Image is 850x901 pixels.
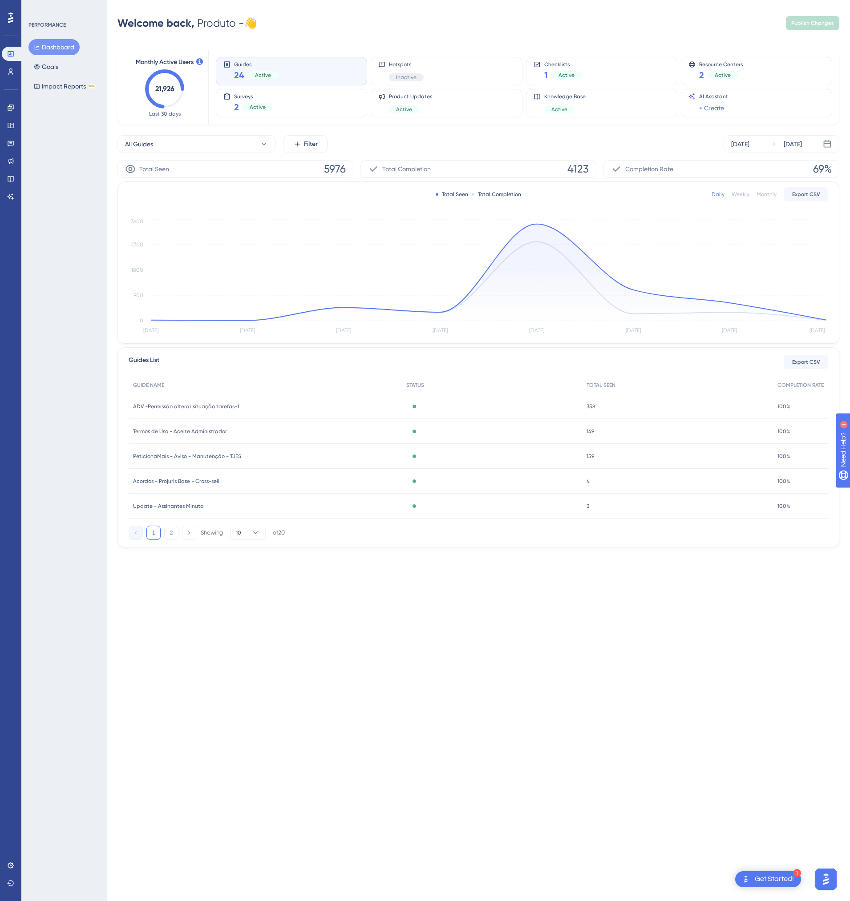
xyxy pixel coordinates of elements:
tspan: [DATE] [336,327,351,334]
button: 2 [164,526,178,540]
span: Publish Changes [791,20,834,27]
div: Produto - 👋 [117,16,257,30]
button: 1 [146,526,161,540]
span: Guides [234,61,278,67]
span: 159 [587,453,594,460]
span: PeticionaMais - Aviso - Manutenção - TJES [133,453,241,460]
button: Impact ReportsBETA [28,78,101,94]
button: Export CSV [784,187,828,201]
button: Filter [283,135,328,153]
div: Get Started! [755,874,794,884]
div: 1 [62,4,65,12]
tspan: [DATE] [722,327,737,334]
span: TOTAL SEEN [587,382,615,389]
span: Product Updates [389,93,432,100]
button: 10 [230,526,266,540]
div: Weekly [732,191,749,198]
span: AI Assistant [699,93,728,100]
button: All Guides [117,135,276,153]
span: Welcome back, [117,16,194,29]
div: Total Seen [436,191,468,198]
button: Publish Changes [786,16,839,30]
span: Total Completion [382,164,431,174]
div: Daily [712,191,725,198]
span: 100% [777,453,790,460]
tspan: 1800 [131,267,143,273]
tspan: [DATE] [433,327,448,334]
button: Export CSV [784,355,828,369]
tspan: 900 [134,292,143,298]
span: Acordos - Projuris Base - Cross-sell [133,478,219,485]
span: Need Help? [21,2,56,13]
span: Active [250,104,266,111]
tspan: 2700 [131,241,143,248]
span: Export CSV [792,191,820,198]
tspan: [DATE] [143,327,158,334]
span: 1 [544,69,548,81]
div: [DATE] [784,139,802,149]
span: Active [396,106,412,113]
span: Termos de Uso - Aceite Administrador [133,428,227,435]
span: 4123 [567,162,589,176]
span: Update - Assinantes Minuta [133,503,204,510]
span: 69% [813,162,832,176]
span: 10 [236,529,241,536]
span: Export CSV [792,358,820,366]
div: PERFORMANCE [28,21,66,28]
div: 1 [793,869,801,877]
span: Inactive [396,74,417,81]
span: Active [255,72,271,79]
div: Monthly [757,191,777,198]
span: Monthly Active Users [136,57,194,68]
span: 149 [587,428,594,435]
span: Checklists [544,61,582,67]
span: Hotspots [389,61,424,68]
span: Resource Centers [699,61,743,67]
div: Open Get Started! checklist, remaining modules: 1 [735,871,801,887]
span: 100% [777,428,790,435]
span: Filter [304,139,318,149]
span: Active [715,72,731,79]
span: Last 30 days [149,110,181,117]
span: Guides List [129,355,159,369]
span: All Guides [125,139,153,149]
span: 5976 [324,162,346,176]
span: 358 [587,403,595,410]
span: ADV -Permissão alterar situação tarefas-1 [133,403,239,410]
span: Knowledge Base [544,93,586,100]
button: Dashboard [28,39,80,55]
div: of 20 [273,529,285,537]
iframe: UserGuiding AI Assistant Launcher [813,866,839,893]
span: 2 [699,69,704,81]
span: 100% [777,503,790,510]
span: 100% [777,478,790,485]
span: Completion Rate [625,164,673,174]
div: Total Completion [472,191,521,198]
span: COMPLETION RATE [777,382,824,389]
tspan: 0 [140,318,143,324]
tspan: [DATE] [810,327,825,334]
span: 2 [234,101,239,113]
img: launcher-image-alternative-text [741,874,751,885]
span: STATUS [406,382,424,389]
tspan: 3600 [131,218,143,225]
tspan: [DATE] [529,327,544,334]
span: 3 [587,503,589,510]
tspan: [DATE] [240,327,255,334]
span: 24 [234,69,244,81]
div: Showing [201,529,223,537]
span: Active [559,72,575,79]
span: GUIDE NAME [133,382,164,389]
span: Total Seen [139,164,169,174]
a: + Create [699,103,724,113]
div: [DATE] [731,139,749,149]
span: Surveys [234,93,273,99]
div: BETA [88,84,96,88]
button: Goals [28,59,64,75]
text: 21,926 [155,84,174,93]
span: 100% [777,403,790,410]
tspan: [DATE] [626,327,641,334]
span: 4 [587,478,590,485]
